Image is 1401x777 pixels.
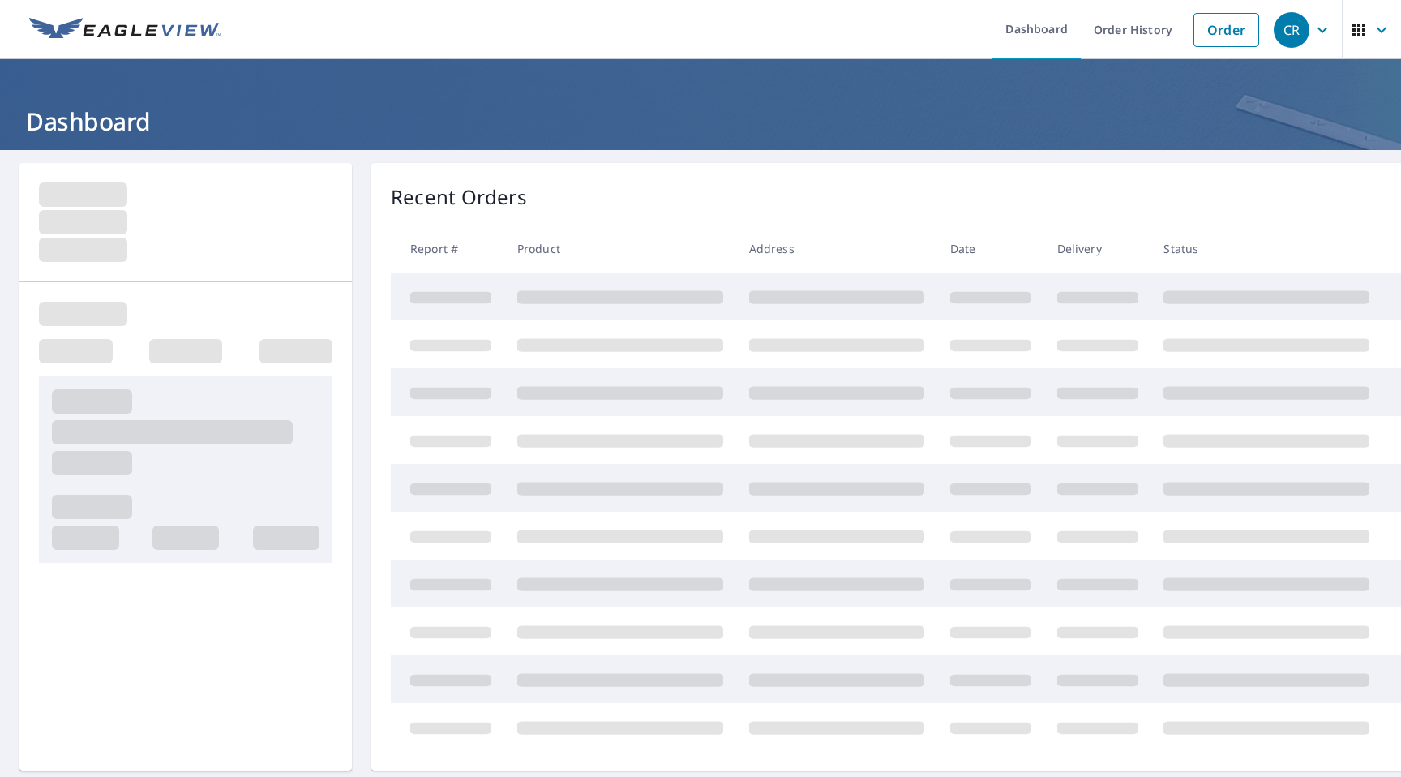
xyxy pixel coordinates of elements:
th: Date [937,225,1044,273]
th: Delivery [1044,225,1151,273]
h1: Dashboard [19,105,1382,138]
a: Order [1193,13,1259,47]
th: Report # [391,225,504,273]
img: EV Logo [29,18,221,42]
p: Recent Orders [391,182,527,212]
th: Status [1150,225,1382,273]
th: Product [504,225,736,273]
div: CR [1274,12,1309,48]
th: Address [736,225,937,273]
